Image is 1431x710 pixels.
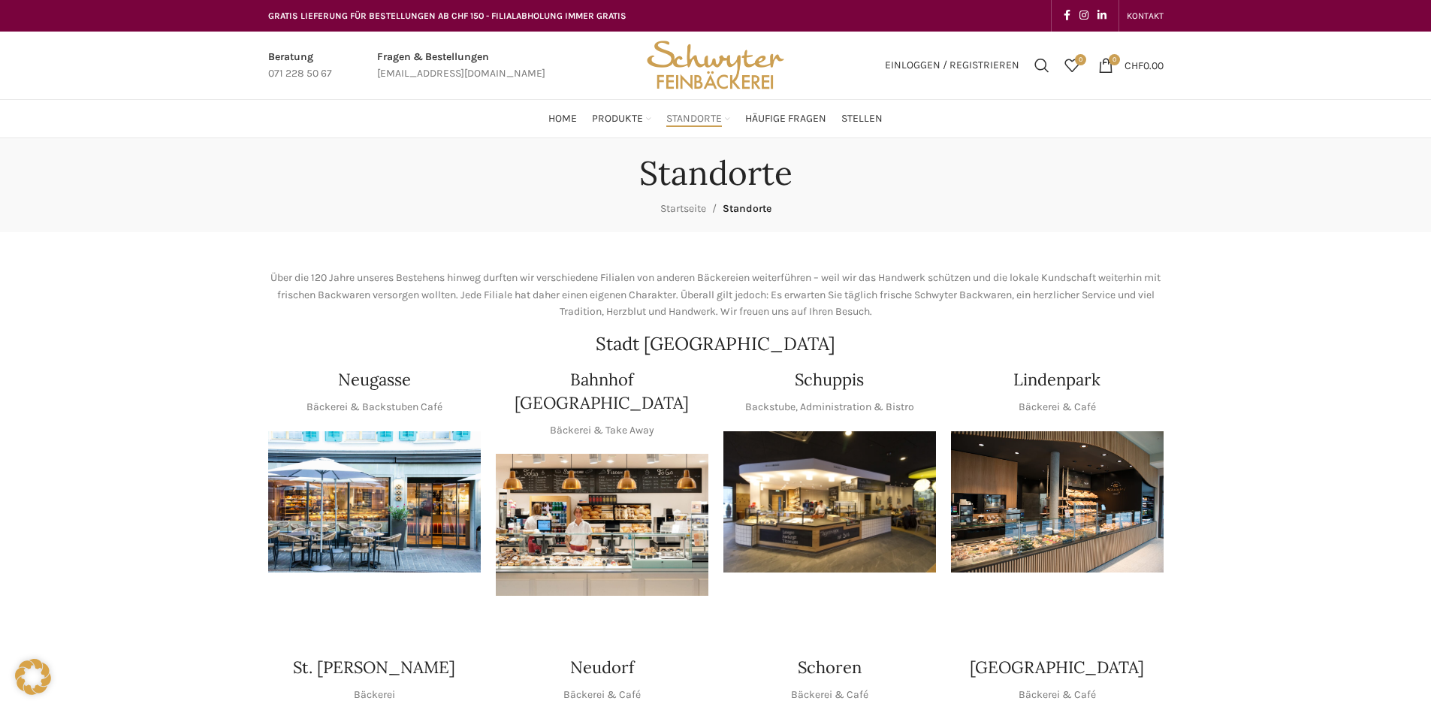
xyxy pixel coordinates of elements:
a: 0 CHF0.00 [1091,50,1171,80]
h4: Neugasse [338,368,411,391]
h1: Standorte [639,153,792,193]
span: 0 [1075,54,1086,65]
span: Home [548,112,577,126]
a: Facebook social link [1059,5,1075,26]
span: Stellen [841,112,883,126]
a: Stellen [841,104,883,134]
a: Häufige Fragen [745,104,826,134]
a: Infobox link [268,49,332,83]
img: 150130-Schwyter-013 [723,431,936,573]
h4: Lindenpark [1013,368,1100,391]
span: 0 [1109,54,1120,65]
p: Bäckerei & Café [1019,399,1096,415]
a: Produkte [592,104,651,134]
h4: Schuppis [795,368,864,391]
span: GRATIS LIEFERUNG FÜR BESTELLUNGEN AB CHF 150 - FILIALABHOLUNG IMMER GRATIS [268,11,626,21]
div: Meine Wunschliste [1057,50,1087,80]
a: Infobox link [377,49,545,83]
p: Bäckerei & Café [1019,687,1096,703]
img: Bahnhof St. Gallen [496,454,708,596]
a: Instagram social link [1075,5,1093,26]
div: Main navigation [261,104,1171,134]
h4: [GEOGRAPHIC_DATA] [970,656,1144,679]
a: Linkedin social link [1093,5,1111,26]
h4: Neudorf [570,656,634,679]
p: Über die 120 Jahre unseres Bestehens hinweg durften wir verschiedene Filialen von anderen Bäckere... [268,270,1164,320]
img: 017-e1571925257345 [951,431,1164,573]
p: Bäckerei & Café [791,687,868,703]
span: CHF [1125,59,1143,71]
span: Häufige Fragen [745,112,826,126]
span: Einloggen / Registrieren [885,60,1019,71]
span: Standorte [666,112,722,126]
h4: Schoren [798,656,862,679]
h4: Bahnhof [GEOGRAPHIC_DATA] [496,368,708,415]
a: Site logo [642,58,789,71]
img: Neugasse [268,431,481,573]
a: Suchen [1027,50,1057,80]
a: Standorte [666,104,730,134]
a: Home [548,104,577,134]
a: KONTAKT [1127,1,1164,31]
h2: Stadt [GEOGRAPHIC_DATA] [268,335,1164,353]
h4: St. [PERSON_NAME] [293,656,455,679]
p: Bäckerei & Backstuben Café [306,399,442,415]
a: Einloggen / Registrieren [877,50,1027,80]
a: Startseite [660,202,706,215]
span: Produkte [592,112,643,126]
a: 0 [1057,50,1087,80]
p: Bäckerei [354,687,395,703]
p: Bäckerei & Take Away [550,422,654,439]
p: Backstube, Administration & Bistro [745,399,914,415]
div: Secondary navigation [1119,1,1171,31]
p: Bäckerei & Café [563,687,641,703]
img: Bäckerei Schwyter [642,32,789,99]
span: Standorte [723,202,771,215]
bdi: 0.00 [1125,59,1164,71]
span: KONTAKT [1127,11,1164,21]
